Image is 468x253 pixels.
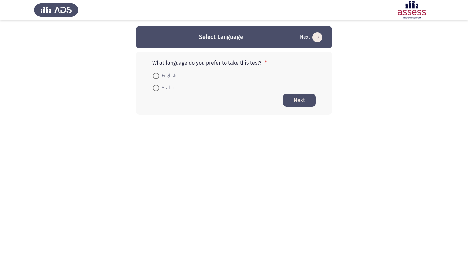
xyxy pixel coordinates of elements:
span: English [159,72,176,80]
h3: Select Language [199,33,243,41]
button: Start assessment [298,32,324,42]
span: Arabic [159,84,175,92]
img: Assess Talent Management logo [34,1,78,19]
button: Start assessment [283,94,316,107]
img: Assessment logo of OCM R1 ASSESS [390,1,434,19]
p: What language do you prefer to take this test? [152,60,316,66]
